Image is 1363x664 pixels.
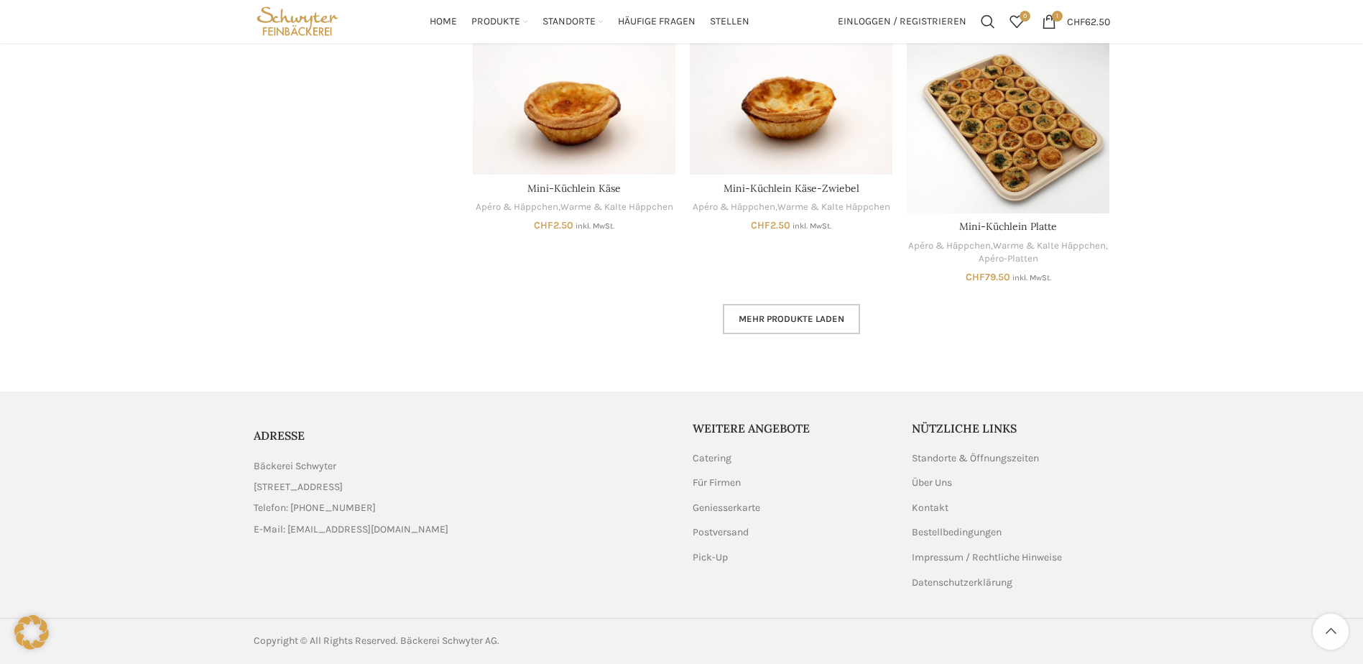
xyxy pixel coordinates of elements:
a: Datenschutzerklärung [912,576,1014,590]
a: List item link [254,500,671,516]
div: , , [907,239,1109,266]
a: Apéro & Häppchen [476,200,558,214]
a: Suchen [974,7,1002,36]
a: Catering [693,451,733,466]
a: Warme & Kalte Häppchen [560,200,673,214]
a: Standorte & Öffnungszeiten [912,451,1040,466]
h5: Nützliche Links [912,420,1110,436]
a: 0 [1002,7,1031,36]
a: Impressum / Rechtliche Hinweise [912,550,1063,565]
a: Pick-Up [693,550,729,565]
a: Site logo [254,14,342,27]
div: Main navigation [348,7,830,36]
a: List item link [254,522,671,538]
a: Mini-Küchlein Käse-Zwiebel [690,40,892,175]
a: Kontakt [912,501,950,515]
span: CHF [1067,15,1085,27]
span: [STREET_ADDRESS] [254,479,343,495]
span: Häufige Fragen [618,15,696,29]
a: Mini-Küchlein Käse [527,182,621,195]
a: Warme & Kalte Häppchen [777,200,890,214]
a: Apéro & Häppchen [908,239,991,253]
div: , [473,200,675,214]
small: inkl. MwSt. [576,221,614,231]
bdi: 79.50 [966,271,1010,283]
a: Häufige Fragen [618,7,696,36]
span: CHF [966,271,985,283]
span: Stellen [710,15,749,29]
h5: Weitere Angebote [693,420,891,436]
a: Für Firmen [693,476,742,490]
small: inkl. MwSt. [1012,273,1051,282]
bdi: 62.50 [1067,15,1110,27]
a: Mini-Küchlein Käse-Zwiebel [724,182,859,195]
span: Standorte [542,15,596,29]
div: Meine Wunschliste [1002,7,1031,36]
span: Einloggen / Registrieren [838,17,966,27]
a: Apéro-Platten [979,252,1038,266]
span: Produkte [471,15,520,29]
span: CHF [534,219,553,231]
span: Bäckerei Schwyter [254,458,336,474]
a: Geniesserkarte [693,501,762,515]
small: inkl. MwSt. [793,221,831,231]
a: Home [430,7,457,36]
a: Bestellbedingungen [912,525,1003,540]
div: Copyright © All Rights Reserved. Bäckerei Schwyter AG. [254,633,675,649]
span: Home [430,15,457,29]
a: Warme & Kalte Häppchen [993,239,1106,253]
a: Apéro & Häppchen [693,200,775,214]
bdi: 2.50 [751,219,790,231]
span: CHF [751,219,770,231]
span: Mehr Produkte laden [739,313,844,325]
span: ADRESSE [254,428,305,443]
a: Postversand [693,525,750,540]
span: 1 [1052,11,1063,22]
a: 1 CHF62.50 [1035,7,1117,36]
a: Mini-Küchlein Platte [907,40,1109,213]
a: Über Uns [912,476,953,490]
a: Mehr Produkte laden [723,304,860,334]
a: Produkte [471,7,528,36]
a: Standorte [542,7,604,36]
div: , [690,200,892,214]
a: Stellen [710,7,749,36]
span: 0 [1020,11,1030,22]
a: Einloggen / Registrieren [831,7,974,36]
a: Mini-Küchlein Käse [473,40,675,175]
a: Mini-Küchlein Platte [959,220,1057,233]
bdi: 2.50 [534,219,573,231]
a: Scroll to top button [1313,614,1349,650]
